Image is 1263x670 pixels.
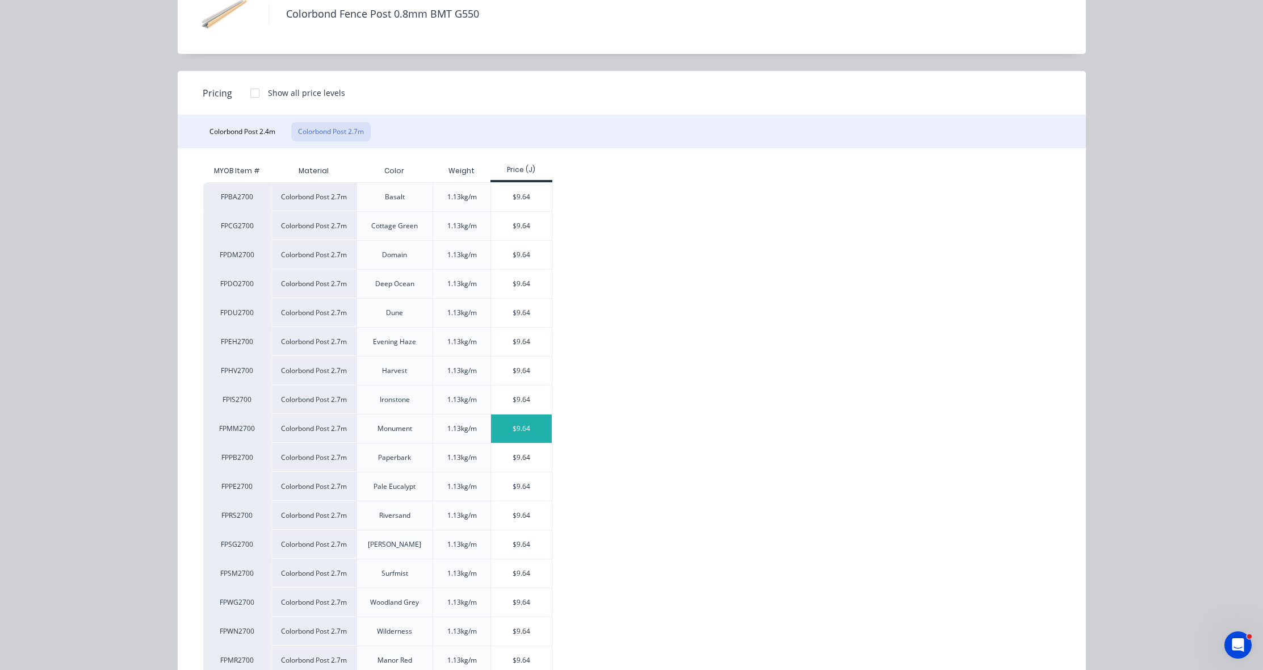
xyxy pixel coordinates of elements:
[491,443,552,472] div: $9.64
[271,443,356,472] div: Colorbond Post 2.7m
[203,122,282,141] button: Colorbond Post 2.4m
[491,328,552,356] div: $9.64
[203,240,271,269] div: FPDM2700
[491,270,552,298] div: $9.64
[375,279,414,289] div: Deep Ocean
[491,357,552,385] div: $9.64
[271,617,356,646] div: Colorbond Post 2.7m
[447,481,477,492] div: 1.13kg/m
[386,308,403,318] div: Dune
[203,269,271,298] div: FPDO2700
[490,165,552,175] div: Price (J)
[447,453,477,463] div: 1.13kg/m
[203,160,271,182] div: MYOB Item #
[271,160,356,182] div: Material
[203,356,271,385] div: FPHV2700
[377,424,412,434] div: Monument
[375,157,413,185] div: Color
[491,299,552,327] div: $9.64
[377,655,412,665] div: Manor Red
[385,192,405,202] div: Basalt
[447,192,477,202] div: 1.13kg/m
[271,530,356,559] div: Colorbond Post 2.7m
[447,510,477,521] div: 1.13kg/m
[368,539,421,550] div: [PERSON_NAME]
[271,182,356,211] div: Colorbond Post 2.7m
[447,626,477,636] div: 1.13kg/m
[373,337,416,347] div: Evening Haze
[203,472,271,501] div: FPPE2700
[268,3,496,25] h4: Colorbond Fence Post 0.8mm BMT G550
[268,87,345,99] div: Show all price levels
[203,211,271,240] div: FPCG2700
[381,568,408,579] div: Surfmist
[203,414,271,443] div: FPMM2700
[203,530,271,559] div: FPSG2700
[203,501,271,530] div: FPRS2700
[447,655,477,665] div: 1.13kg/m
[271,501,356,530] div: Colorbond Post 2.7m
[491,414,552,443] div: $9.64
[271,588,356,617] div: Colorbond Post 2.7m
[447,279,477,289] div: 1.13kg/m
[447,221,477,231] div: 1.13kg/m
[271,385,356,414] div: Colorbond Post 2.7m
[447,250,477,260] div: 1.13kg/m
[491,241,552,269] div: $9.64
[271,240,356,269] div: Colorbond Post 2.7m
[203,443,271,472] div: FPPB2700
[371,221,418,231] div: Cottage Green
[291,122,371,141] button: Colorbond Post 2.7m
[447,395,477,405] div: 1.13kg/m
[447,337,477,347] div: 1.13kg/m
[382,366,407,376] div: Harvest
[491,472,552,501] div: $9.64
[203,385,271,414] div: FPIS2700
[491,386,552,414] div: $9.64
[203,86,232,100] span: Pricing
[439,157,484,185] div: Weight
[377,626,412,636] div: Wilderness
[203,327,271,356] div: FPEH2700
[491,501,552,530] div: $9.64
[271,559,356,588] div: Colorbond Post 2.7m
[447,424,477,434] div: 1.13kg/m
[491,617,552,646] div: $9.64
[271,327,356,356] div: Colorbond Post 2.7m
[379,510,410,521] div: Riversand
[203,617,271,646] div: FPWN2700
[382,250,407,260] div: Domain
[447,568,477,579] div: 1.13kg/m
[374,481,416,492] div: Pale Eucalypt
[271,356,356,385] div: Colorbond Post 2.7m
[1224,631,1252,659] iframe: Intercom live chat
[447,366,477,376] div: 1.13kg/m
[271,414,356,443] div: Colorbond Post 2.7m
[380,395,410,405] div: Ironstone
[447,539,477,550] div: 1.13kg/m
[203,588,271,617] div: FPWG2700
[491,212,552,240] div: $9.64
[271,269,356,298] div: Colorbond Post 2.7m
[491,183,552,211] div: $9.64
[203,559,271,588] div: FPSM2700
[271,211,356,240] div: Colorbond Post 2.7m
[203,182,271,211] div: FPBA2700
[271,298,356,327] div: Colorbond Post 2.7m
[447,308,477,318] div: 1.13kg/m
[271,472,356,501] div: Colorbond Post 2.7m
[491,559,552,588] div: $9.64
[370,597,419,608] div: Woodland Grey
[491,530,552,559] div: $9.64
[491,588,552,617] div: $9.64
[203,298,271,327] div: FPDU2700
[378,453,411,463] div: Paperbark
[447,597,477,608] div: 1.13kg/m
